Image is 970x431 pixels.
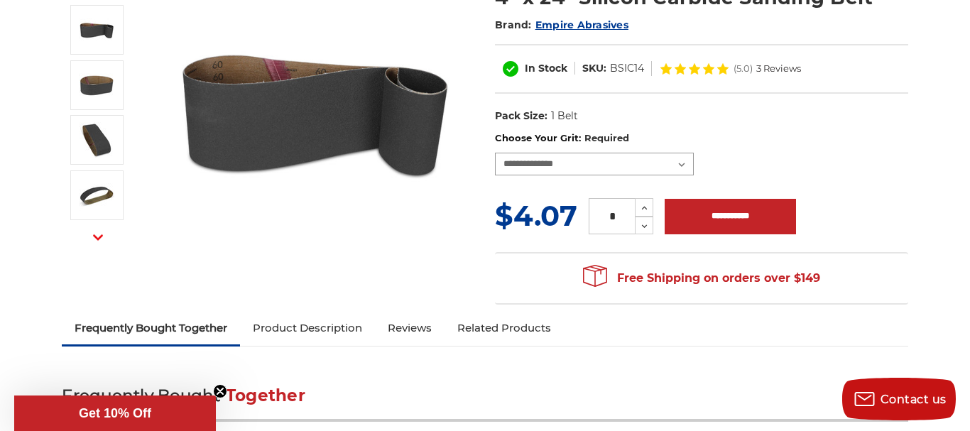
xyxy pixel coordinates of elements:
[610,61,644,76] dd: BSIC14
[756,64,801,73] span: 3 Reviews
[525,62,567,75] span: In Stock
[584,132,629,143] small: Required
[213,384,227,398] button: Close teaser
[881,393,947,406] span: Contact us
[240,312,375,344] a: Product Description
[375,312,445,344] a: Reviews
[62,312,240,344] a: Frequently Bought Together
[14,395,216,431] div: Get 10% OffClose teaser
[495,198,577,233] span: $4.07
[495,18,532,31] span: Brand:
[62,386,220,405] span: Frequently Bought
[226,386,305,405] span: Together
[79,122,114,158] img: 4" x 24" - Silicon Carbide Sanding Belt
[842,378,956,420] button: Contact us
[583,264,820,293] span: Free Shipping on orders over $149
[81,222,115,253] button: Next
[445,312,564,344] a: Related Products
[734,64,753,73] span: (5.0)
[79,406,151,420] span: Get 10% Off
[79,67,114,103] img: 4" x 24" Silicon Carbide Sanding Belt
[79,178,114,213] img: 4" x 24" Sanding Belt SC
[79,12,114,48] img: 4" x 24" Silicon Carbide File Belt
[495,109,547,124] dt: Pack Size:
[551,109,578,124] dd: 1 Belt
[582,61,606,76] dt: SKU:
[535,18,628,31] a: Empire Abrasives
[495,131,908,146] label: Choose Your Grit:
